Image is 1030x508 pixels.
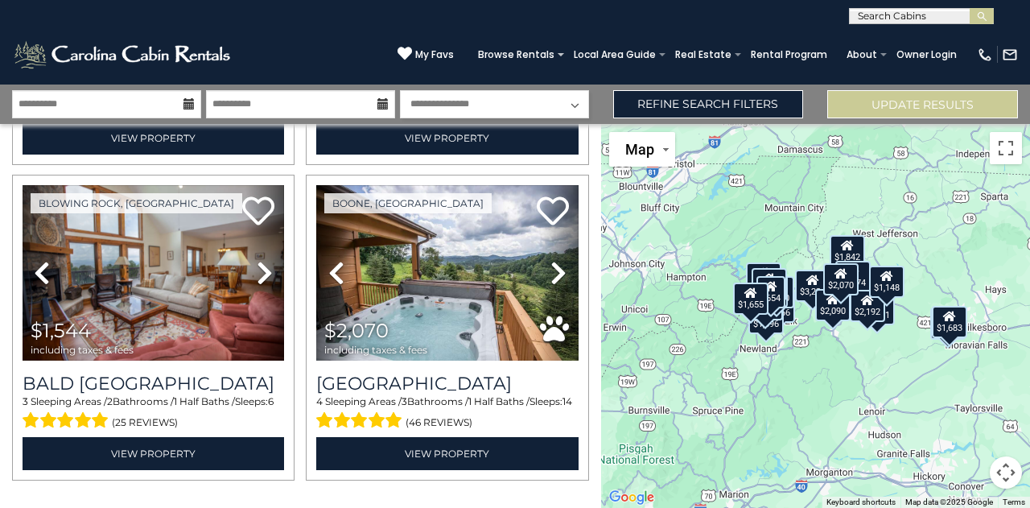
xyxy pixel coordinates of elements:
button: Keyboard shortcuts [826,497,896,508]
div: Sleeping Areas / Bathrooms / Sleeps: [316,394,578,433]
a: Rental Program [743,43,835,66]
a: Real Estate [667,43,740,66]
span: My Favs [415,47,454,62]
div: $3,224 [795,270,830,302]
div: $1,842 [830,234,865,266]
h3: Hilltop Haven [316,373,578,394]
span: Map data ©2025 Google [905,498,993,506]
a: Local Area Guide [566,43,664,66]
span: (46 reviews) [406,412,472,433]
a: Terms (opens in new tab) [1003,498,1025,506]
a: View Property [23,437,284,470]
a: Open this area in Google Maps (opens a new window) [605,487,658,508]
a: Boone, [GEOGRAPHIC_DATA] [324,193,492,213]
a: [GEOGRAPHIC_DATA] [316,373,578,394]
a: About [838,43,885,66]
img: Google [605,487,658,508]
div: $1,563 [930,307,966,339]
img: mail-regular-white.png [1002,47,1018,63]
div: $2,090 [815,289,851,321]
img: thumbnail_163270404.jpeg [316,185,578,361]
span: 2 [107,395,113,407]
a: Bald [GEOGRAPHIC_DATA] [23,373,284,394]
a: Refine Search Filters [613,90,804,118]
span: 4 [316,395,323,407]
div: $2,340 [760,276,795,308]
img: thumbnail_163266920.jpeg [23,185,284,361]
a: Browse Rentals [470,43,562,66]
a: View Property [23,122,284,155]
div: $1,726 [748,287,783,320]
div: $1,896 [748,302,784,334]
a: Add to favorites [242,195,274,229]
div: $1,683 [932,305,967,337]
div: $1,955 [746,262,781,295]
div: $1,655 [733,282,768,314]
div: $2,070 [823,262,859,295]
span: Map [625,141,654,158]
div: $1,148 [869,266,904,298]
h3: Bald Eagle Bluff [23,373,284,394]
div: $2,192 [850,289,885,321]
span: including taxes & fees [31,345,134,355]
button: Change map style [609,132,675,167]
span: 6 [268,395,274,407]
div: $2,050 [752,268,788,300]
span: 1 Half Baths / [468,395,529,407]
button: Map camera controls [990,456,1022,489]
a: Blowing Rock, [GEOGRAPHIC_DATA] [31,193,242,213]
div: $654 [756,275,785,308]
span: $1,544 [31,319,91,342]
a: My Favs [398,46,454,63]
span: 3 [402,395,407,407]
button: Update Results [827,90,1018,118]
span: 1 Half Baths / [174,395,235,407]
img: White-1-2.png [12,39,235,71]
img: phone-regular-white.png [977,47,993,63]
span: (25 reviews) [112,412,178,433]
span: $2,070 [324,319,389,342]
a: View Property [316,122,578,155]
span: 3 [23,395,28,407]
div: $1,274 [835,261,871,293]
a: Add to favorites [537,195,569,229]
a: View Property [316,437,578,470]
span: including taxes & fees [324,345,427,355]
button: Toggle fullscreen view [990,132,1022,164]
a: Owner Login [888,43,965,66]
div: $3,311 [859,293,895,325]
span: 14 [562,395,572,407]
div: Sleeping Areas / Bathrooms / Sleeps: [23,394,284,433]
